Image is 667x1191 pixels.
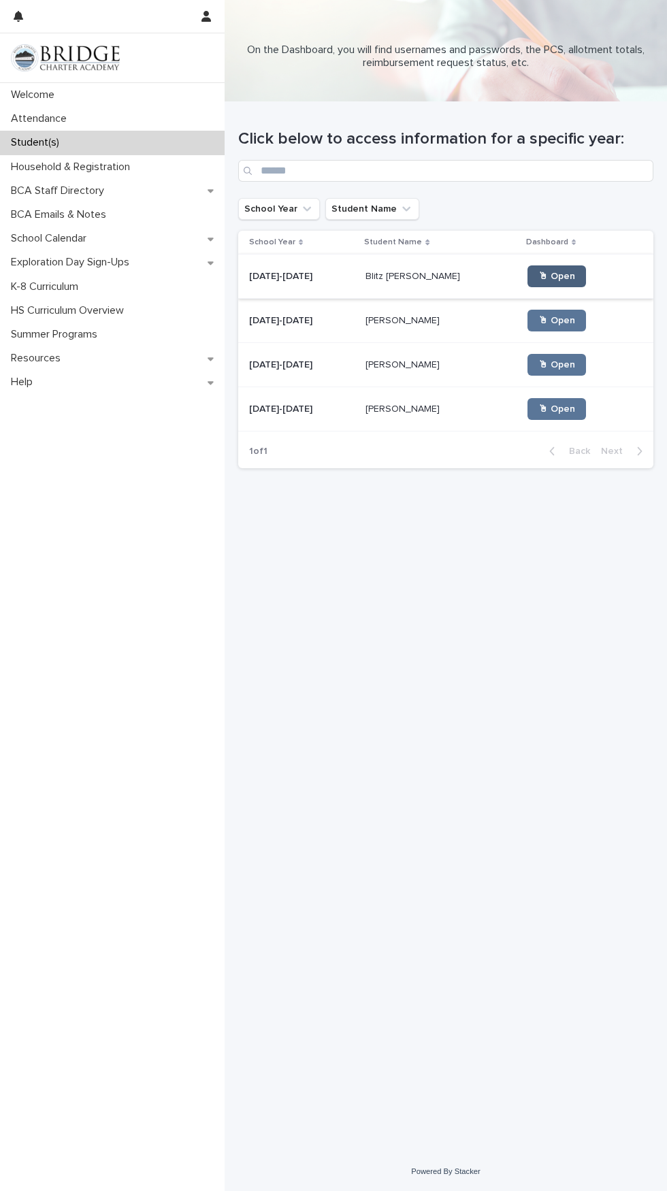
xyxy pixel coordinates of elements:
a: 🖱 Open [527,354,586,376]
h1: Click below to access information for a specific year: [238,129,653,149]
p: [DATE]-[DATE] [249,401,315,415]
p: Household & Registration [5,161,141,174]
p: Student Name [364,235,422,250]
p: School Calendar [5,232,97,245]
button: Student Name [325,198,419,220]
p: On the Dashboard, you will find usernames and passwords, the PCS, allotment totals, reimbursement... [238,44,653,69]
tr: [DATE]-[DATE][DATE]-[DATE] Blitz [PERSON_NAME]Blitz [PERSON_NAME] 🖱 Open [238,255,653,299]
span: 🖱 Open [538,272,575,281]
p: Attendance [5,112,78,125]
span: 🖱 Open [538,404,575,414]
p: Blitz [PERSON_NAME] [365,268,463,282]
button: Next [596,445,653,457]
p: Help [5,376,44,389]
p: School Year [249,235,295,250]
span: Next [601,446,631,456]
a: Powered By Stacker [411,1167,480,1175]
p: [PERSON_NAME] [365,357,442,371]
button: Back [538,445,596,457]
tr: [DATE]-[DATE][DATE]-[DATE] [PERSON_NAME][PERSON_NAME] 🖱 Open [238,299,653,343]
p: Student(s) [5,136,70,149]
p: [PERSON_NAME] [365,401,442,415]
a: 🖱 Open [527,398,586,420]
a: 🖱 Open [527,310,586,331]
p: K-8 Curriculum [5,280,89,293]
img: V1C1m3IdTEidaUdm9Hs0 [11,44,120,71]
p: Welcome [5,88,65,101]
span: Back [561,446,590,456]
p: BCA Staff Directory [5,184,115,197]
button: School Year [238,198,320,220]
p: Exploration Day Sign-Ups [5,256,140,269]
p: BCA Emails & Notes [5,208,117,221]
p: [PERSON_NAME] [365,312,442,327]
tr: [DATE]-[DATE][DATE]-[DATE] [PERSON_NAME][PERSON_NAME] 🖱 Open [238,387,653,431]
p: Summer Programs [5,328,108,341]
a: 🖱 Open [527,265,586,287]
p: [DATE]-[DATE] [249,268,315,282]
p: [DATE]-[DATE] [249,312,315,327]
p: [DATE]-[DATE] [249,357,315,371]
tr: [DATE]-[DATE][DATE]-[DATE] [PERSON_NAME][PERSON_NAME] 🖱 Open [238,343,653,387]
span: 🖱 Open [538,360,575,370]
p: 1 of 1 [238,435,278,468]
p: HS Curriculum Overview [5,304,135,317]
span: 🖱 Open [538,316,575,325]
p: Dashboard [526,235,568,250]
p: Resources [5,352,71,365]
input: Search [238,160,653,182]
